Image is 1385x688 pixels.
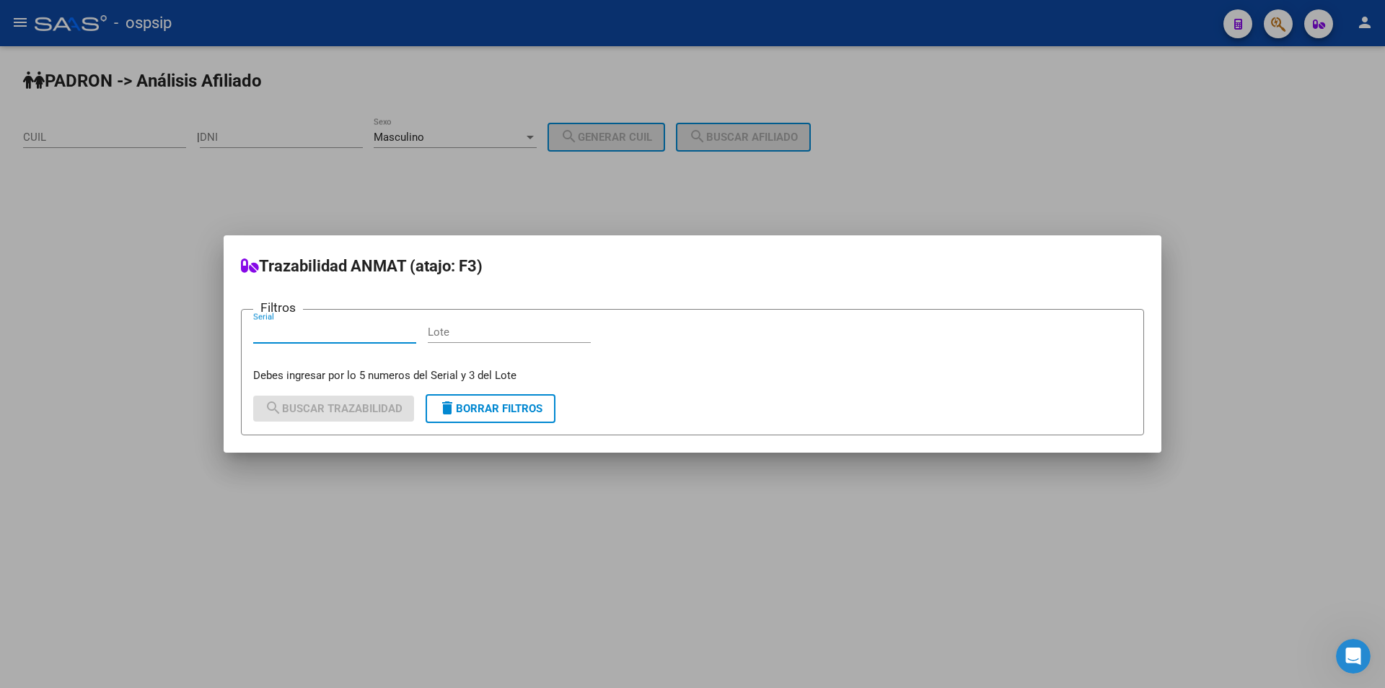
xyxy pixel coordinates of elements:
mat-icon: search [265,399,282,417]
button: Borrar Filtros [426,394,555,423]
span: Buscar Trazabilidad [265,402,403,415]
h2: Trazabilidad ANMAT (atajo: F3) [241,253,1144,280]
button: Buscar Trazabilidad [253,396,414,422]
span: Borrar Filtros [439,402,542,415]
mat-icon: delete [439,399,456,417]
p: Debes ingresar por lo 5 numeros del Serial y 3 del Lote [253,367,1132,384]
iframe: Intercom live chat [1336,639,1371,674]
h3: Filtros [253,298,303,317]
